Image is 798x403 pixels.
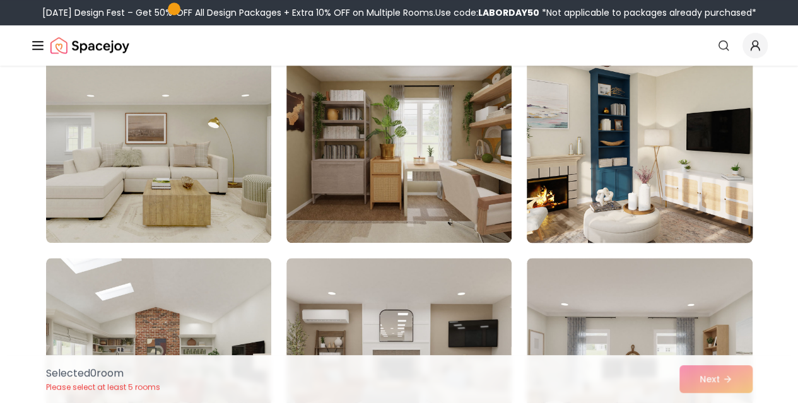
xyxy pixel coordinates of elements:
p: Selected 0 room [46,366,160,381]
img: Room room-9 [521,36,758,248]
img: Room room-7 [46,41,271,243]
b: LABORDAY50 [478,6,539,19]
span: *Not applicable to packages already purchased* [539,6,756,19]
img: Room room-8 [286,41,512,243]
div: [DATE] Design Fest – Get 50% OFF All Design Packages + Extra 10% OFF on Multiple Rooms. [42,6,756,19]
span: Use code: [435,6,539,19]
p: Please select at least 5 rooms [46,382,160,392]
img: Spacejoy Logo [50,33,129,58]
nav: Global [30,25,768,66]
a: Spacejoy [50,33,129,58]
